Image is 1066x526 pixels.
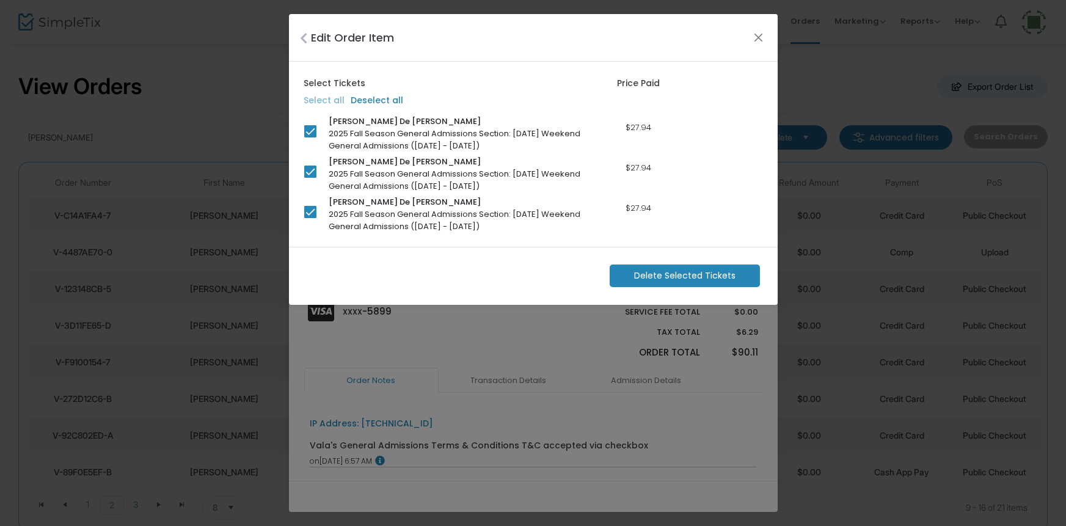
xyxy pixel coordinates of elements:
[329,168,580,192] span: 2025 Fall Season General Admissions Section: [DATE] Weekend General Admissions ([DATE] - [DATE])
[301,32,308,45] i: Close
[329,196,481,208] span: [PERSON_NAME] De [PERSON_NAME]
[304,77,366,90] label: Select Tickets
[750,29,766,45] button: Close
[351,94,404,107] label: Deselect all
[602,122,676,134] div: $27.94
[304,94,345,107] label: Select all
[634,269,736,282] span: Delete Selected Tickets
[602,162,676,174] div: $27.94
[329,208,580,232] span: 2025 Fall Season General Admissions Section: [DATE] Weekend General Admissions ([DATE] - [DATE])
[329,115,481,128] span: [PERSON_NAME] De [PERSON_NAME]
[602,202,676,214] div: $27.94
[329,156,481,168] span: [PERSON_NAME] De [PERSON_NAME]
[617,77,660,90] label: Price Paid
[329,128,580,152] span: 2025 Fall Season General Admissions Section: [DATE] Weekend General Admissions ([DATE] - [DATE])
[312,29,395,46] h4: Edit Order Item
